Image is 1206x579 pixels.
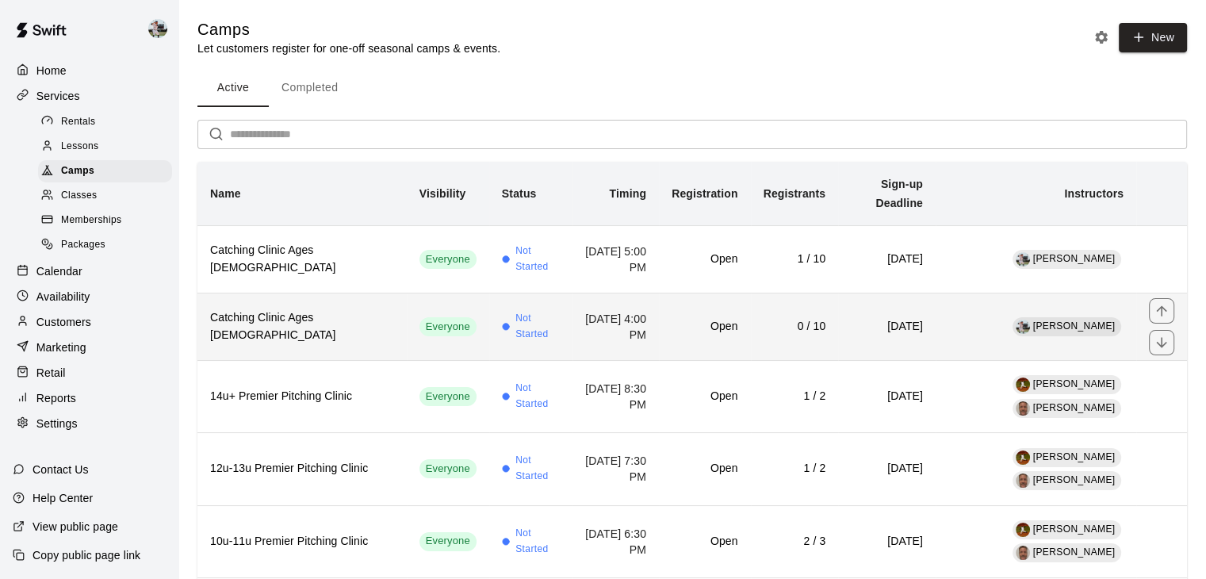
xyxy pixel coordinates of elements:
img: Cody Hansen [1016,451,1030,465]
a: Lessons [38,134,178,159]
span: [PERSON_NAME] [1033,320,1116,332]
a: Customers [13,310,166,334]
p: Home [36,63,67,79]
h6: 1 / 10 [764,251,826,268]
div: Rentals [38,111,172,133]
span: Not Started [515,526,560,558]
h6: Open [672,460,737,477]
img: Matt Hill [1016,252,1030,266]
a: Reports [13,386,166,410]
div: Packages [38,234,172,256]
a: Services [13,84,166,108]
img: Michael Gargano [1016,401,1030,416]
a: Marketing [13,336,166,359]
p: Help Center [33,490,93,506]
span: Camps [61,163,94,179]
a: Settings [13,412,166,435]
h6: 14u+ Premier Pitching Clinic [210,388,394,405]
h6: 0 / 10 [764,318,826,336]
div: This service is visible to all of your customers [419,317,477,336]
td: [DATE] 8:30 PM [572,360,659,432]
div: Matt Hill [145,13,178,44]
div: Lessons [38,136,172,158]
button: move item up [1149,298,1174,324]
a: New [1113,30,1187,44]
b: Instructors [1064,187,1124,200]
span: Everyone [419,389,477,405]
b: Timing [609,187,646,200]
span: Everyone [419,252,477,267]
b: Sign-up Deadline [875,178,923,209]
div: Home [13,59,166,82]
button: move item down [1149,330,1174,355]
h6: Open [672,388,737,405]
div: Memberships [38,209,172,232]
a: Calendar [13,259,166,283]
img: Cody Hansen [1016,523,1030,537]
h6: Open [672,533,737,550]
span: [PERSON_NAME] [1033,402,1116,413]
span: [PERSON_NAME] [1033,546,1116,558]
b: Registration [672,187,737,200]
a: Packages [38,233,178,258]
p: Reports [36,390,76,406]
h6: 1 / 2 [764,388,826,405]
p: Copy public page link [33,547,140,563]
b: Registrants [764,187,826,200]
b: Status [502,187,537,200]
a: Retail [13,361,166,385]
a: Rentals [38,109,178,134]
h6: [DATE] [851,388,923,405]
h6: [DATE] [851,460,923,477]
p: Services [36,88,80,104]
p: Calendar [36,263,82,279]
p: Marketing [36,339,86,355]
h6: [DATE] [851,533,923,550]
img: Matt Hill [148,19,167,38]
span: Everyone [419,534,477,549]
button: New [1119,23,1187,52]
h6: Catching Clinic Ages [DEMOGRAPHIC_DATA] [210,309,394,344]
p: Settings [36,416,78,431]
td: [DATE] 6:30 PM [572,505,659,577]
td: [DATE] 7:30 PM [572,433,659,505]
td: [DATE] 4:00 PM [572,293,659,360]
p: Contact Us [33,462,89,477]
button: Camp settings [1089,25,1113,49]
div: Cody Hansen [1016,378,1030,392]
p: Customers [36,314,91,330]
span: [PERSON_NAME] [1033,523,1116,535]
div: This service is visible to all of your customers [419,459,477,478]
h6: 12u-13u Premier Pitching Clinic [210,460,394,477]
div: Camps [38,160,172,182]
b: Visibility [419,187,466,200]
span: [PERSON_NAME] [1033,253,1116,264]
h6: 10u-11u Premier Pitching Clinic [210,533,394,550]
span: Not Started [515,243,560,275]
span: Lessons [61,139,99,155]
button: Active [197,69,269,107]
a: Availability [13,285,166,309]
div: This service is visible to all of your customers [419,532,477,551]
h6: 2 / 3 [764,533,826,550]
div: This service is visible to all of your customers [419,250,477,269]
span: Everyone [419,320,477,335]
span: Not Started [515,311,560,343]
a: Memberships [38,209,178,233]
span: Classes [61,188,97,204]
img: Michael Gargano [1016,474,1030,488]
span: [PERSON_NAME] [1033,378,1116,389]
span: [PERSON_NAME] [1033,474,1116,485]
span: Not Started [515,453,560,485]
